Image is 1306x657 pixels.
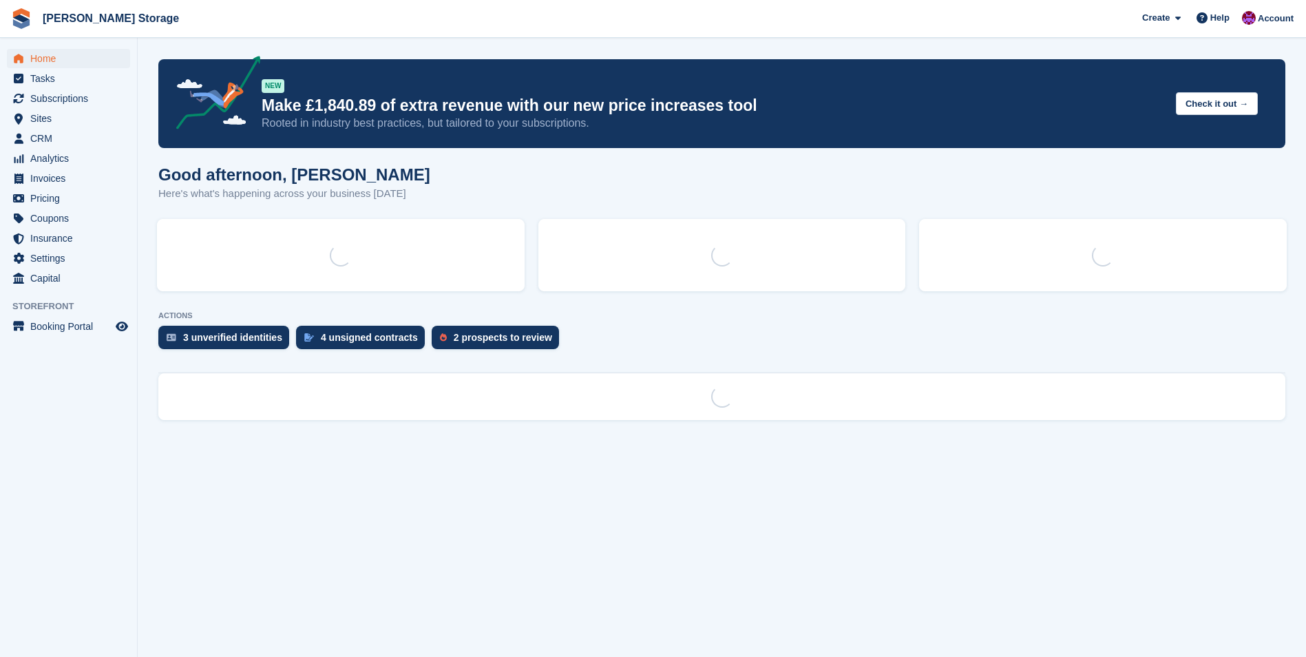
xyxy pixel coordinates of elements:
[7,89,130,108] a: menu
[30,229,113,248] span: Insurance
[1242,11,1256,25] img: Audra Whitelaw
[262,96,1165,116] p: Make £1,840.89 of extra revenue with our new price increases tool
[1142,11,1170,25] span: Create
[30,169,113,188] span: Invoices
[304,333,314,342] img: contract_signature_icon-13c848040528278c33f63329250d36e43548de30e8caae1d1a13099fd9432cc5.svg
[7,249,130,268] a: menu
[262,79,284,93] div: NEW
[158,186,430,202] p: Here's what's happening across your business [DATE]
[296,326,432,356] a: 4 unsigned contracts
[7,189,130,208] a: menu
[158,311,1285,320] p: ACTIONS
[165,56,261,134] img: price-adjustments-announcement-icon-8257ccfd72463d97f412b2fc003d46551f7dbcb40ab6d574587a9cd5c0d94...
[1258,12,1294,25] span: Account
[7,169,130,188] a: menu
[7,269,130,288] a: menu
[11,8,32,29] img: stora-icon-8386f47178a22dfd0bd8f6a31ec36ba5ce8667c1dd55bd0f319d3a0aa187defe.svg
[1176,92,1258,115] button: Check it out →
[30,149,113,168] span: Analytics
[7,49,130,68] a: menu
[262,116,1165,131] p: Rooted in industry best practices, but tailored to your subscriptions.
[30,89,113,108] span: Subscriptions
[7,69,130,88] a: menu
[7,129,130,148] a: menu
[30,129,113,148] span: CRM
[30,269,113,288] span: Capital
[7,209,130,228] a: menu
[30,317,113,336] span: Booking Portal
[37,7,185,30] a: [PERSON_NAME] Storage
[432,326,566,356] a: 2 prospects to review
[7,317,130,336] a: menu
[30,209,113,228] span: Coupons
[183,332,282,343] div: 3 unverified identities
[30,189,113,208] span: Pricing
[167,333,176,342] img: verify_identity-adf6edd0f0f0b5bbfe63781bf79b02c33cf7c696d77639b501bdc392416b5a36.svg
[30,249,113,268] span: Settings
[30,69,113,88] span: Tasks
[7,109,130,128] a: menu
[158,165,430,184] h1: Good afternoon, [PERSON_NAME]
[321,332,418,343] div: 4 unsigned contracts
[440,333,447,342] img: prospect-51fa495bee0391a8d652442698ab0144808aea92771e9ea1ae160a38d050c398.svg
[114,318,130,335] a: Preview store
[7,229,130,248] a: menu
[30,49,113,68] span: Home
[12,300,137,313] span: Storefront
[7,149,130,168] a: menu
[30,109,113,128] span: Sites
[1210,11,1230,25] span: Help
[454,332,552,343] div: 2 prospects to review
[158,326,296,356] a: 3 unverified identities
